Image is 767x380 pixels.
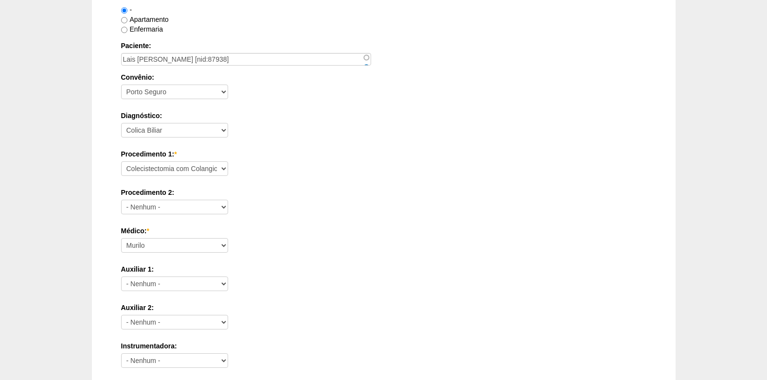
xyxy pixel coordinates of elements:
label: Paciente: [121,41,646,51]
input: - [121,7,127,14]
label: - [121,6,132,14]
span: Este campo é obrigatório. [146,227,149,235]
label: Auxiliar 2: [121,303,646,312]
label: Médico: [121,226,646,236]
label: Procedimento 2: [121,188,646,197]
label: Apartamento [121,16,169,23]
label: Convênio: [121,72,646,82]
span: Este campo é obrigatório. [174,150,177,158]
label: Diagnóstico: [121,111,646,121]
label: Enfermaria [121,25,163,33]
label: Auxiliar 1: [121,264,646,274]
label: Instrumentadora: [121,341,646,351]
input: Enfermaria [121,27,127,33]
label: Procedimento 1: [121,149,646,159]
input: Apartamento [121,17,127,23]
